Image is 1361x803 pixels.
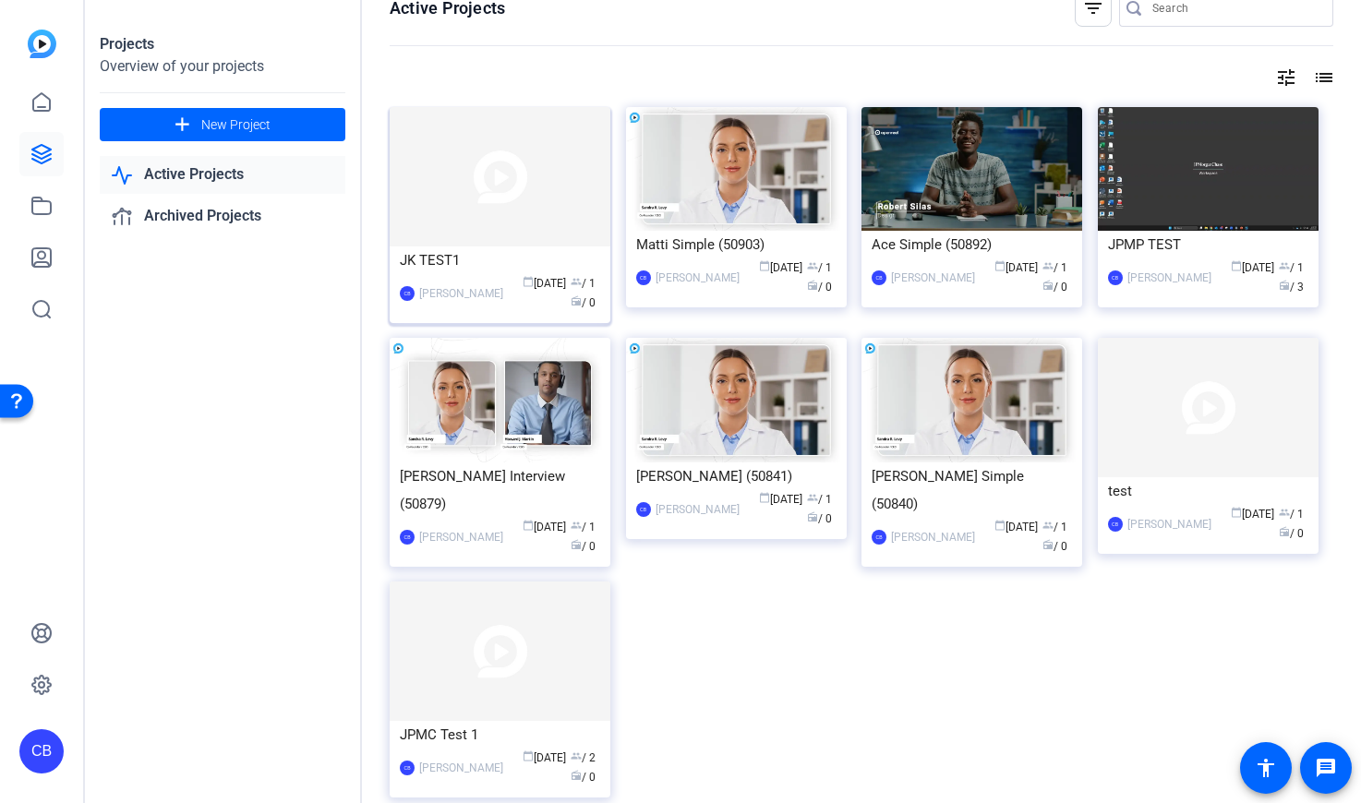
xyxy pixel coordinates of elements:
span: / 2 [571,751,596,764]
div: Ace Simple (50892) [872,231,1072,258]
span: / 1 [1279,508,1304,521]
div: CB [872,530,886,545]
div: [PERSON_NAME] [656,269,740,287]
div: CB [400,761,415,775]
span: group [807,260,818,271]
span: / 0 [1042,540,1067,553]
mat-icon: add [171,114,194,137]
div: CB [636,270,651,285]
span: group [1042,520,1054,531]
div: [PERSON_NAME] Simple (50840) [872,462,1072,518]
span: radio [571,295,582,306]
div: CB [1108,517,1123,532]
span: / 1 [1279,261,1304,274]
div: Projects [100,33,345,55]
span: group [1279,260,1290,271]
div: Matti Simple (50903) [636,231,837,258]
div: [PERSON_NAME] (50841) [636,462,837,490]
span: / 0 [571,540,596,553]
span: group [571,276,582,287]
span: radio [1279,280,1290,291]
span: calendar_today [994,520,1006,531]
span: [DATE] [994,261,1038,274]
img: blue-gradient.svg [28,30,56,58]
mat-icon: tune [1275,66,1297,89]
span: [DATE] [1231,261,1274,274]
span: [DATE] [523,277,566,290]
div: CB [872,270,886,285]
mat-icon: accessibility [1255,757,1277,779]
span: [DATE] [1231,508,1274,521]
div: CB [1108,270,1123,285]
span: radio [571,539,582,550]
span: group [1042,260,1054,271]
span: / 0 [1279,527,1304,540]
span: radio [1279,526,1290,537]
span: group [807,492,818,503]
span: radio [1042,539,1054,550]
div: CB [636,502,651,517]
span: group [1279,507,1290,518]
span: / 0 [571,296,596,309]
div: CB [400,286,415,301]
span: calendar_today [523,520,534,531]
span: / 0 [807,512,832,525]
span: / 0 [1042,281,1067,294]
div: JPMC Test 1 [400,721,600,749]
div: CB [400,530,415,545]
span: group [571,750,582,761]
span: [DATE] [523,751,566,764]
mat-icon: message [1315,757,1337,779]
div: CB [19,729,64,773]
span: radio [807,280,818,291]
div: [PERSON_NAME] [891,269,975,287]
span: calendar_today [759,492,770,503]
div: JPMP TEST [1108,231,1308,258]
span: calendar_today [523,750,534,761]
div: test [1108,477,1308,505]
span: radio [571,770,582,781]
div: [PERSON_NAME] [891,528,975,546]
span: / 1 [571,277,596,290]
div: [PERSON_NAME] [419,284,503,303]
span: / 1 [1042,261,1067,274]
span: [DATE] [759,493,802,506]
span: calendar_today [1231,507,1242,518]
div: [PERSON_NAME] [1127,269,1211,287]
button: New Project [100,108,345,141]
span: / 1 [1042,521,1067,533]
span: / 0 [571,771,596,784]
span: / 3 [1279,281,1304,294]
a: Archived Projects [100,198,345,235]
span: / 1 [807,493,832,506]
a: Active Projects [100,156,345,194]
mat-icon: list [1311,66,1333,89]
span: calendar_today [994,260,1006,271]
span: / 0 [807,281,832,294]
div: [PERSON_NAME] [656,500,740,519]
span: [DATE] [994,521,1038,533]
span: [DATE] [759,261,802,274]
span: calendar_today [523,276,534,287]
span: group [571,520,582,531]
span: radio [807,511,818,522]
div: [PERSON_NAME] [419,759,503,777]
span: New Project [201,115,271,135]
span: / 1 [571,521,596,533]
div: [PERSON_NAME] [419,528,503,546]
span: [DATE] [523,521,566,533]
span: calendar_today [759,260,770,271]
span: calendar_today [1231,260,1242,271]
div: Overview of your projects [100,55,345,78]
span: radio [1042,280,1054,291]
div: [PERSON_NAME] [1127,515,1211,533]
div: [PERSON_NAME] Interview (50879) [400,462,600,518]
div: JK TEST1 [400,246,600,274]
span: / 1 [807,261,832,274]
